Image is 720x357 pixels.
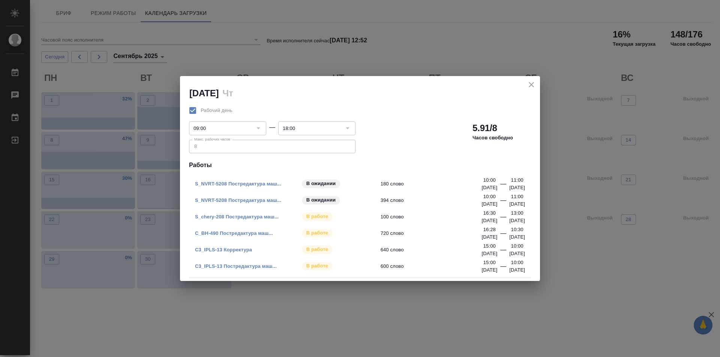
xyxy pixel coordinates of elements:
h2: Чт [222,88,233,98]
p: [DATE] [509,217,525,224]
p: 13:00 [511,209,523,217]
a: S_chery-208 Постредактура маш... [195,214,279,220]
h2: [DATE] [189,88,219,98]
div: — [500,196,506,208]
p: 15:00 [483,242,496,250]
p: [DATE] [509,233,525,241]
div: — [500,229,506,241]
p: В работе [306,246,328,253]
p: 10:00 [483,176,496,184]
p: [DATE] [481,184,497,191]
p: 15:00 [483,259,496,266]
span: 640 слово [381,246,487,254]
p: [DATE] [509,200,525,208]
a: C3_IPLS-13 Корректура [195,247,252,252]
button: close [526,79,537,90]
a: S_NVRT-5208 Постредактура маш... [195,181,281,187]
h2: 5.91/8 [472,122,497,134]
div: — [500,179,506,191]
span: 394 слово [381,197,487,204]
p: В ожидании [306,180,336,187]
p: 10:00 [511,259,523,266]
div: — [500,212,506,224]
a: S_NVRT-5208 Постредактура маш... [195,197,281,203]
p: [DATE] [509,250,525,257]
div: — [269,123,275,132]
p: Часов свободно [472,134,513,142]
p: [DATE] [509,266,525,274]
p: В работе [306,229,328,237]
p: 10:00 [511,242,523,250]
p: В работе [306,213,328,220]
span: 180 слово [381,180,487,188]
p: 16:30 [483,209,496,217]
h4: Работы [189,161,531,170]
p: 10:00 [483,193,496,200]
p: [DATE] [481,250,497,257]
p: В ожидании [306,196,336,204]
p: [DATE] [481,233,497,241]
p: 11:00 [511,193,523,200]
p: 11:00 [511,176,523,184]
span: 720 слово [381,230,487,237]
span: 600 слово [381,263,487,270]
p: 16:28 [483,226,496,233]
a: C_BH-490 Постредактура маш... [195,230,273,236]
span: 100 слово [381,213,487,221]
p: 10:30 [511,226,523,233]
div: — [500,245,506,257]
span: Рабочий день [201,107,232,114]
div: — [500,262,506,274]
p: [DATE] [481,200,497,208]
p: В работе [306,262,328,270]
p: [DATE] [509,184,525,191]
p: [DATE] [481,266,497,274]
p: [DATE] [481,217,497,224]
a: C3_IPLS-13 Постредактура маш... [195,263,277,269]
